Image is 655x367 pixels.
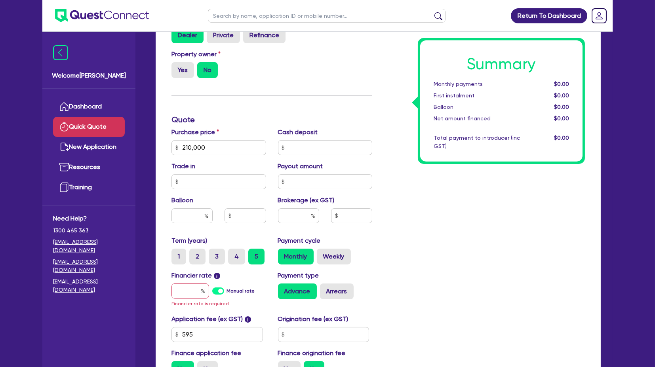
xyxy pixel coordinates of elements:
[278,271,319,280] label: Payment type
[428,80,526,88] div: Monthly payments
[171,27,204,43] label: Dealer
[278,162,323,171] label: Payout amount
[53,117,125,137] a: Quick Quote
[278,283,317,299] label: Advance
[320,283,354,299] label: Arrears
[53,226,125,235] span: 1300 465 363
[171,301,229,306] span: Financier rate is required
[52,71,126,80] span: Welcome [PERSON_NAME]
[171,196,193,205] label: Balloon
[55,9,149,22] img: quest-connect-logo-blue
[53,258,125,274] a: [EMAIL_ADDRESS][DOMAIN_NAME]
[243,27,286,43] label: Refinance
[53,137,125,157] a: New Application
[59,142,69,152] img: new-application
[208,9,446,23] input: Search by name, application ID or mobile number...
[214,273,220,279] span: i
[171,348,241,358] label: Finance application fee
[171,127,219,137] label: Purchase price
[197,62,218,78] label: No
[228,249,245,264] label: 4
[59,122,69,131] img: quick-quote
[171,49,221,59] label: Property owner
[59,162,69,172] img: resources
[171,115,372,124] h3: Quote
[428,103,526,111] div: Balloon
[248,249,265,264] label: 5
[209,249,225,264] label: 3
[434,55,569,74] h1: Summary
[171,162,195,171] label: Trade in
[59,183,69,192] img: training
[53,157,125,177] a: Resources
[278,348,346,358] label: Finance origination fee
[245,316,251,323] span: i
[53,278,125,294] a: [EMAIL_ADDRESS][DOMAIN_NAME]
[171,236,207,245] label: Term (years)
[278,314,348,324] label: Origination fee (ex GST)
[53,177,125,198] a: Training
[428,91,526,100] div: First instalment
[428,134,526,150] div: Total payment to introducer (inc GST)
[171,62,194,78] label: Yes
[278,236,321,245] label: Payment cycle
[278,196,335,205] label: Brokerage (ex GST)
[227,287,255,295] label: Manual rate
[53,214,125,223] span: Need Help?
[171,271,220,280] label: Financier rate
[53,97,125,117] a: Dashboard
[278,249,314,264] label: Monthly
[53,45,68,60] img: icon-menu-close
[207,27,240,43] label: Private
[317,249,351,264] label: Weekly
[53,238,125,255] a: [EMAIL_ADDRESS][DOMAIN_NAME]
[278,127,318,137] label: Cash deposit
[171,314,243,324] label: Application fee (ex GST)
[189,249,206,264] label: 2
[428,114,526,123] div: Net amount financed
[171,249,186,264] label: 1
